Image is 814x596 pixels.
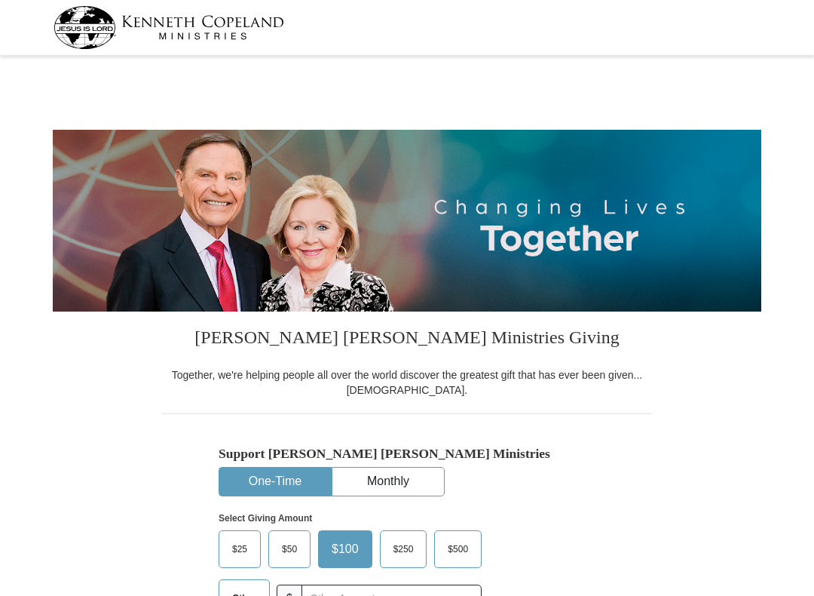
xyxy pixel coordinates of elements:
[324,538,366,561] span: $100
[219,513,312,524] strong: Select Giving Amount
[162,367,652,398] div: Together, we're helping people all over the world discover the greatest gift that has ever been g...
[440,538,476,561] span: $500
[54,6,284,49] img: kcm-header-logo.svg
[162,312,652,367] h3: [PERSON_NAME] [PERSON_NAME] Ministries Giving
[386,538,421,561] span: $250
[225,538,255,561] span: $25
[332,468,444,496] button: Monthly
[274,538,304,561] span: $50
[219,446,595,462] h5: Support [PERSON_NAME] [PERSON_NAME] Ministries
[219,468,331,496] button: One-Time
